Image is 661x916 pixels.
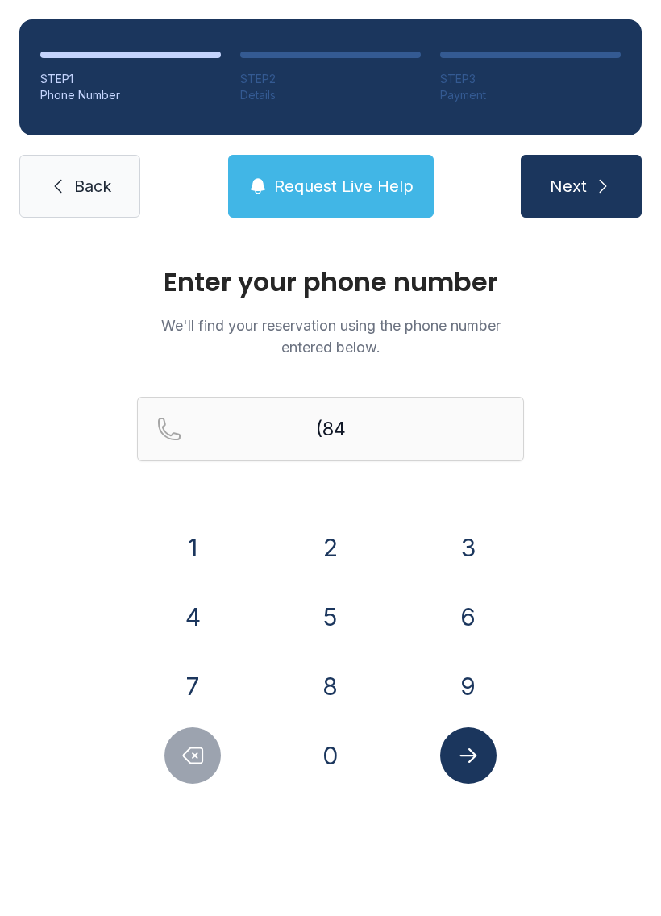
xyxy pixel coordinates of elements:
[550,175,587,198] span: Next
[137,397,524,461] input: Reservation phone number
[440,727,497,784] button: Submit lookup form
[240,71,421,87] div: STEP 2
[164,658,221,714] button: 7
[274,175,414,198] span: Request Live Help
[440,658,497,714] button: 9
[137,314,524,358] p: We'll find your reservation using the phone number entered below.
[164,519,221,576] button: 1
[74,175,111,198] span: Back
[440,71,621,87] div: STEP 3
[137,269,524,295] h1: Enter your phone number
[164,589,221,645] button: 4
[440,519,497,576] button: 3
[164,727,221,784] button: Delete number
[440,589,497,645] button: 6
[302,727,359,784] button: 0
[40,87,221,103] div: Phone Number
[240,87,421,103] div: Details
[302,658,359,714] button: 8
[302,589,359,645] button: 5
[40,71,221,87] div: STEP 1
[440,87,621,103] div: Payment
[302,519,359,576] button: 2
